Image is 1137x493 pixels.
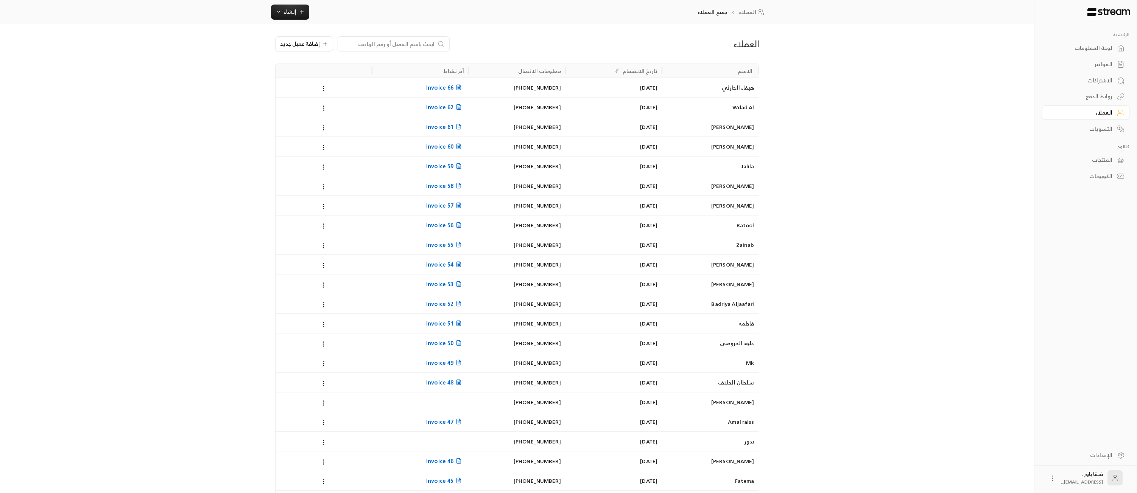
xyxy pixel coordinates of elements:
[444,66,464,76] div: آخر نشاط
[284,7,296,16] span: إنشاء
[1051,44,1112,52] div: لوحة المعلومات
[1051,125,1112,133] div: التسويات
[473,471,561,490] div: [PHONE_NUMBER]
[570,78,657,97] div: [DATE]
[570,471,657,490] div: [DATE]
[426,142,464,151] span: Invoice 60
[667,274,754,294] div: [PERSON_NAME]
[667,294,754,313] div: Badriya Aljaafari
[473,235,561,254] div: [PHONE_NUMBER]
[738,66,753,76] div: الاسم
[426,201,464,210] span: Invoice 57
[426,358,464,367] span: Invoice 49
[739,8,766,16] a: العملاء
[667,137,754,156] div: [PERSON_NAME]
[570,353,657,372] div: [DATE]
[667,117,754,136] div: [PERSON_NAME]
[426,240,464,250] span: Invoice 55
[426,338,464,348] span: Invoice 50
[570,117,657,136] div: [DATE]
[473,373,561,392] div: [PHONE_NUMBER]
[1042,32,1129,38] p: الرئيسية
[698,8,767,16] nav: breadcrumb
[1042,57,1129,72] a: الفواتير
[473,117,561,136] div: [PHONE_NUMBER]
[426,220,464,230] span: Invoice 56
[1042,144,1129,150] p: كتالوج
[570,157,657,176] div: [DATE]
[473,294,561,313] div: [PHONE_NUMBER]
[570,314,657,333] div: [DATE]
[667,78,754,97] div: هيفاء الحارثي
[1051,77,1112,84] div: الاشتراكات
[426,279,464,289] span: Invoice 53
[426,299,464,309] span: Invoice 52
[667,392,754,412] div: [PERSON_NAME]
[1051,172,1112,180] div: الكوبونات
[1042,169,1129,184] a: الكوبونات
[473,432,561,451] div: [PHONE_NUMBER]
[473,451,561,471] div: [PHONE_NUMBER]
[518,66,561,76] div: معلومات الاتصال
[426,260,464,269] span: Invoice 54
[570,255,657,274] div: [DATE]
[426,456,464,466] span: Invoice 46
[667,353,754,372] div: Mk
[570,333,657,353] div: [DATE]
[570,98,657,117] div: [DATE]
[623,66,658,76] div: تاريخ الانضمام
[473,412,561,431] div: [PHONE_NUMBER]
[426,476,464,485] span: Invoice 45
[667,451,754,471] div: [PERSON_NAME]
[570,392,657,412] div: [DATE]
[1051,93,1112,100] div: روابط الدفع
[1061,470,1103,485] div: فيقا باور .
[613,66,622,75] button: Sort
[667,196,754,215] div: [PERSON_NAME]
[667,255,754,274] div: [PERSON_NAME]
[1051,60,1112,68] div: الفواتير
[275,36,333,51] button: إضافة عميل جديد
[667,98,754,117] div: Wdad Al
[271,5,309,20] button: إنشاء
[570,274,657,294] div: [DATE]
[473,137,561,156] div: [PHONE_NUMBER]
[426,161,464,171] span: Invoice 59
[1042,89,1129,104] a: روابط الدفع
[667,157,754,176] div: Jalila
[426,102,464,112] span: Invoice 62
[570,451,657,471] div: [DATE]
[473,176,561,195] div: [PHONE_NUMBER]
[570,137,657,156] div: [DATE]
[1051,451,1112,459] div: الإعدادات
[473,314,561,333] div: [PHONE_NUMBER]
[698,8,727,16] p: جميع العملاء
[570,412,657,431] div: [DATE]
[1042,153,1129,167] a: المنتجات
[570,196,657,215] div: [DATE]
[473,196,561,215] div: [PHONE_NUMBER]
[667,471,754,490] div: Fatema
[570,176,657,195] div: [DATE]
[473,353,561,372] div: [PHONE_NUMBER]
[426,319,464,328] span: Invoice 51
[1061,478,1103,486] span: [EMAIL_ADDRESS]....
[473,274,561,294] div: [PHONE_NUMBER]
[473,255,561,274] div: [PHONE_NUMBER]
[667,432,754,451] div: بدور
[1051,156,1112,164] div: المنتجات
[667,333,754,353] div: خلود الخروصي
[280,41,320,47] span: إضافة عميل جديد
[667,412,754,431] div: Amal raiss
[473,98,561,117] div: [PHONE_NUMBER]
[473,157,561,176] div: [PHONE_NUMBER]
[473,392,561,412] div: [PHONE_NUMBER]
[667,235,754,254] div: Zainab
[570,215,657,235] div: [DATE]
[667,314,754,333] div: فاطمه
[570,373,657,392] div: [DATE]
[426,83,464,92] span: Invoice 66
[426,417,464,426] span: Invoice 47
[1042,448,1129,462] a: الإعدادات
[1042,73,1129,88] a: الاشتراكات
